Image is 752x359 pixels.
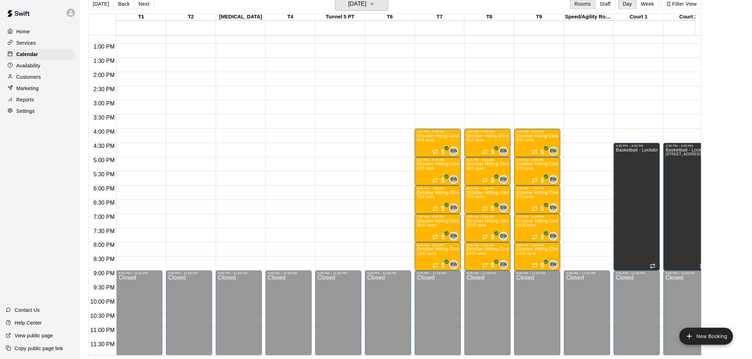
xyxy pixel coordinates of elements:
div: Closed [566,275,608,358]
div: Bobby Wilson [450,260,458,269]
div: 6:00 PM – 7:00 PM [417,187,459,190]
div: 9:00 PM – 11:59 PM: Closed [216,271,262,355]
div: 9:00 PM – 11:59 PM: Closed [664,271,710,355]
span: Bobby Wilson [502,147,508,155]
div: 9:00 PM – 11:59 PM [268,272,310,275]
div: 9:00 PM – 11:59 PM [417,272,459,275]
div: 9:00 PM – 11:59 PM [666,272,708,275]
p: Contact Us [15,306,40,314]
div: 6:00 PM – 7:00 PM: October Hitting Clinic 13u-14u [464,186,511,214]
span: Bobby Wilson [502,175,508,184]
span: All customers have paid [440,205,447,212]
div: Closed [168,275,210,358]
span: 1:30 PM [92,58,117,64]
span: 1:00 PM [92,44,117,50]
span: 10:00 PM [88,299,116,305]
span: 3:30 PM [92,115,117,121]
span: 13/15 spots filled [417,252,436,255]
span: 4:00 PM [92,129,117,135]
span: All customers have paid [489,177,496,184]
span: Recurring event [482,263,488,268]
div: 8:00 PM – 9:00 PM: October Hitting Clinic High School #2 [415,242,461,271]
span: Bobby Wilson [552,204,558,212]
a: Customers [6,72,74,82]
span: Recurring event [433,149,438,155]
span: Bobby Wilson [452,147,458,155]
div: 4:00 PM – 5:00 PM [417,130,459,133]
span: Recurring event [433,263,438,268]
span: BW [500,261,507,268]
div: 9:00 PM – 11:59 PM [516,272,558,275]
span: 10:30 PM [88,313,116,319]
div: 9:00 PM – 11:59 PM [566,272,608,275]
span: 15/15 spots filled [467,223,486,227]
span: 5/15 spots filled [417,138,434,142]
div: T1 [116,14,166,21]
div: Reports [6,94,74,105]
div: 4:00 PM – 5:00 PM [516,130,558,133]
div: 8:00 PM – 9:00 PM [467,243,509,247]
div: 8:00 PM – 9:00 PM [516,243,558,247]
span: Recurring event [532,177,538,183]
p: Marketing [16,85,39,92]
div: 9:00 PM – 11:59 PM: Closed [315,271,361,355]
p: Settings [16,107,35,115]
a: Calendar [6,49,74,60]
span: BW [550,176,557,183]
span: Recurring event [433,234,438,240]
span: All customers have paid [539,262,546,269]
div: Bobby Wilson [499,175,508,184]
div: Bobby Wilson [549,204,558,212]
div: Availability [6,60,74,71]
div: Marketing [6,83,74,94]
div: Bobby Wilson [450,147,458,155]
span: 2:30 PM [92,86,117,92]
div: 4:00 PM – 5:00 PM: October Htting Clinic 7u-9u [464,129,511,157]
div: T7 [415,14,464,21]
span: All customers have paid [489,148,496,155]
span: Bobby Wilson [452,204,458,212]
div: T9 [514,14,564,21]
div: 7:00 PM – 8:00 PM [467,215,509,219]
div: 9:00 PM – 11:59 PM [218,272,260,275]
span: All customers have paid [539,205,546,212]
span: Bobby Wilson [452,232,458,241]
div: 9:00 PM – 11:59 PM: Closed [265,271,312,355]
p: Copy public page link [15,345,63,352]
div: 5:00 PM – 6:00 PM: October Hitting Clinic 10u-12u [464,157,511,186]
button: add [680,328,733,345]
div: 6:00 PM – 7:00 PM: October Hitting Clinic 13u-14u [415,186,461,214]
span: All customers have paid [489,262,496,269]
div: Closed [467,275,509,358]
div: 9:00 PM – 11:59 PM [168,272,210,275]
p: Help Center [15,319,42,326]
div: 9:00 PM – 11:59 PM: Closed [514,271,560,355]
div: Settings [6,106,74,116]
div: Closed [666,275,708,358]
span: Recurring event [532,234,538,240]
span: BW [550,233,557,240]
span: [STREET_ADDRESS] [666,152,703,156]
span: Bobby Wilson [452,260,458,269]
div: 4:00 PM – 5:00 PM: October Htting Clinic 7u-9u [514,129,560,157]
div: Closed [417,275,459,358]
span: Recurring event [482,206,488,211]
div: 5:00 PM – 6:00 PM: October Hitting Clinic 10u-12u [514,157,560,186]
span: All customers have paid [539,148,546,155]
span: Bobby Wilson [452,175,458,184]
div: Court 2 [664,14,713,21]
div: 9:00 PM – 11:59 PM: Closed [365,271,411,355]
div: 5:00 PM – 6:00 PM [417,158,459,162]
span: Recurring event [650,263,656,269]
span: BW [500,176,507,183]
div: 4:30 PM – 9:00 PM [666,144,708,148]
span: BW [500,204,507,211]
span: 15/15 spots filled [516,223,536,227]
span: Recurring event [482,149,488,155]
span: 9:30 PM [92,285,117,291]
span: Recurring event [532,149,538,155]
span: 5:30 PM [92,171,117,177]
div: T2 [166,14,216,21]
div: 4:00 PM – 5:00 PM [467,130,509,133]
div: 8:00 PM – 9:00 PM [417,243,459,247]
